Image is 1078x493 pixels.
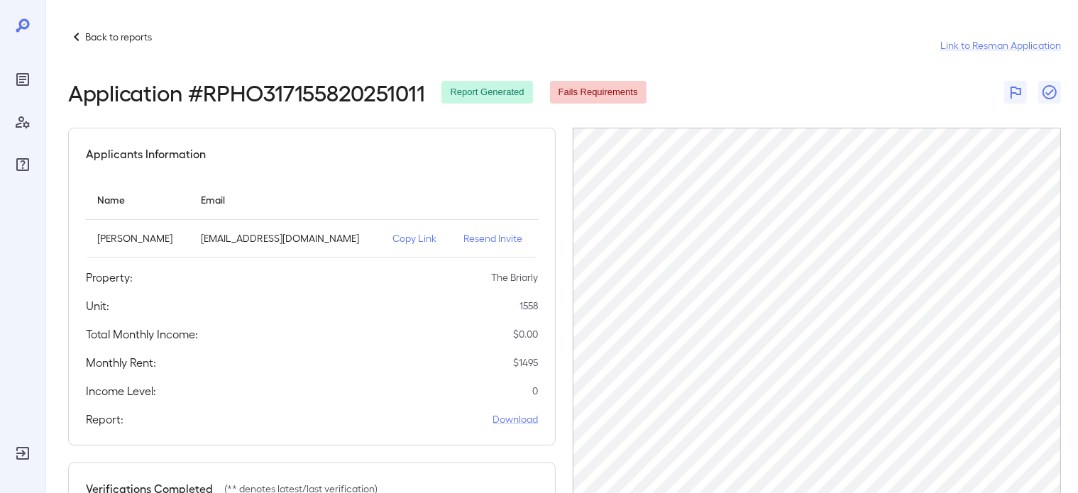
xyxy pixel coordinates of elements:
div: Reports [11,68,34,91]
h5: Unit: [86,297,109,314]
p: [PERSON_NAME] [97,231,178,245]
p: $ 1495 [513,355,538,370]
button: Close Report [1038,81,1061,104]
h5: Total Monthly Income: [86,326,198,343]
h5: Property: [86,269,133,286]
p: The Briarly [491,270,538,284]
h5: Applicants Information [86,145,206,162]
p: 0 [532,384,538,398]
button: Flag Report [1004,81,1027,104]
p: Copy Link [392,231,441,245]
div: Manage Users [11,111,34,133]
span: Report Generated [441,86,532,99]
p: Back to reports [85,30,152,44]
div: Log Out [11,442,34,465]
p: Resend Invite [463,231,527,245]
div: FAQ [11,153,34,176]
h5: Report: [86,411,123,428]
th: Email [189,179,381,220]
span: Fails Requirements [550,86,647,99]
th: Name [86,179,189,220]
p: $ 0.00 [513,327,538,341]
table: simple table [86,179,538,257]
h5: Income Level: [86,382,156,399]
a: Link to Resman Application [940,38,1061,52]
p: 1558 [519,299,538,313]
p: [EMAIL_ADDRESS][DOMAIN_NAME] [201,231,370,245]
h2: Application # RPHO317155820251011 [68,79,424,105]
a: Download [493,412,538,426]
h5: Monthly Rent: [86,354,156,371]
